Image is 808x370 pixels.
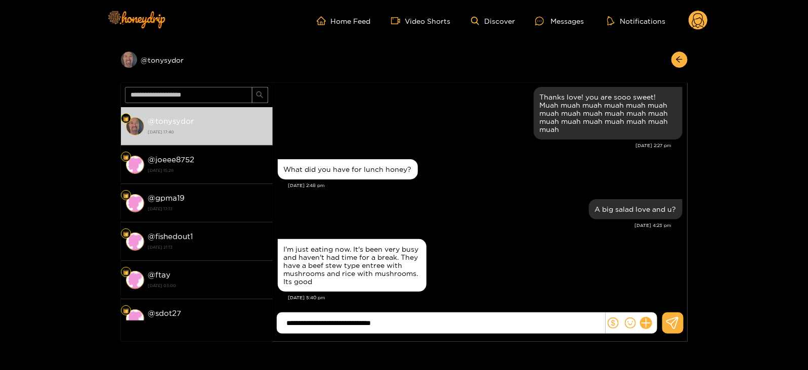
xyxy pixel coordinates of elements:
div: Thanks love! you are sooo sweet! Muah muah muah muah muah muah muah muah muah muah muah muah muah... [540,93,676,133]
strong: [DATE] 17:13 [148,204,268,213]
a: Home Feed [317,16,371,25]
img: Fan Level [123,308,129,314]
img: conversation [126,271,144,289]
button: dollar [606,315,621,331]
button: arrow-left [671,52,688,68]
img: conversation [126,156,144,174]
div: Aug. 15, 4:23 pm [589,199,683,219]
strong: @ fishedout1 [148,232,193,241]
strong: @ joeee8752 [148,155,195,164]
img: conversation [126,309,144,328]
img: Fan Level [123,231,129,237]
img: conversation [126,233,144,251]
div: [DATE] 2:27 pm [278,142,672,149]
strong: [DATE] 21:13 [148,243,268,252]
img: Fan Level [123,269,129,275]
div: [DATE] 4:23 pm [278,222,672,229]
img: Fan Level [123,193,129,199]
strong: @ ftay [148,270,171,279]
strong: [DATE] 17:40 [148,127,268,136]
div: [DATE] 5:40 pm [288,294,683,301]
div: Aug. 15, 5:40 pm [278,239,427,292]
span: home [317,16,331,25]
strong: [DATE] 03:00 [148,281,268,290]
strong: @ tonysydor [148,117,194,125]
div: Aug. 15, 2:48 pm [278,159,418,179]
span: search [256,91,264,100]
strong: [DATE] 15:28 [148,166,268,175]
strong: @ sdot27 [148,309,182,317]
img: Fan Level [123,116,129,122]
a: Discover [471,17,515,25]
button: search [252,87,268,103]
span: arrow-left [675,56,683,64]
img: conversation [126,194,144,212]
strong: @ gpma19 [148,194,185,202]
div: Messages [535,15,584,27]
div: Aug. 15, 2:27 pm [534,87,683,140]
button: Notifications [604,16,668,26]
div: [DATE] 2:48 pm [288,182,683,189]
img: conversation [126,117,144,135]
div: I'm just eating now. It's been very busy and haven't had time for a break. They have a beef stew ... [284,245,420,286]
img: Fan Level [123,154,129,160]
a: Video Shorts [391,16,451,25]
span: smile [625,317,636,329]
strong: [DATE] 09:30 [148,319,268,329]
span: video-camera [391,16,405,25]
div: What did you have for lunch honey? [284,165,412,173]
span: dollar [608,317,619,329]
div: A big salad love and u? [595,205,676,213]
div: @tonysydor [121,52,273,68]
